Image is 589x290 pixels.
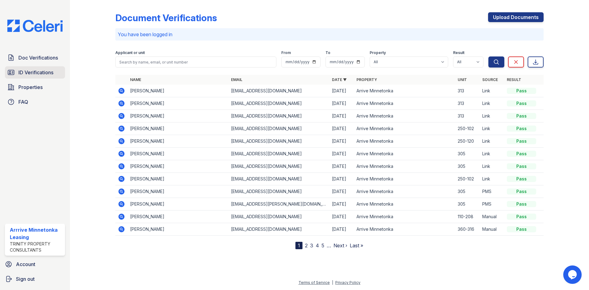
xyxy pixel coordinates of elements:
[354,160,455,173] td: Arrive Minnetonka
[10,226,63,241] div: Arrrive Minnetonka Leasing
[488,12,544,22] a: Upload Documents
[507,226,536,232] div: Pass
[333,242,347,249] a: Next ›
[507,88,536,94] div: Pass
[229,135,329,148] td: [EMAIL_ADDRESS][DOMAIN_NAME]
[354,223,455,236] td: Arrive Minnetonka
[458,77,467,82] a: Unit
[16,261,35,268] span: Account
[354,122,455,135] td: Arrive Minnetonka
[354,198,455,211] td: Arrive Minnetonka
[329,85,354,97] td: [DATE]
[2,20,67,32] img: CE_Logo_Blue-a8612792a0a2168367f1c8372b55b34899dd931a85d93a1a3d3e32e68fde9ad4.png
[18,83,43,91] span: Properties
[229,198,329,211] td: [EMAIL_ADDRESS][PERSON_NAME][DOMAIN_NAME]
[329,148,354,160] td: [DATE]
[480,211,504,223] td: Manual
[354,211,455,223] td: Arrive Minnetonka
[118,31,541,38] p: You have been logged in
[229,223,329,236] td: [EMAIL_ADDRESS][DOMAIN_NAME]
[325,50,330,55] label: To
[128,198,229,211] td: [PERSON_NAME]
[332,77,347,82] a: Date ▼
[507,163,536,169] div: Pass
[329,97,354,110] td: [DATE]
[10,241,63,253] div: Trinity Property Consultants
[335,280,360,285] a: Privacy Policy
[128,160,229,173] td: [PERSON_NAME]
[507,126,536,132] div: Pass
[480,198,504,211] td: PMS
[455,122,480,135] td: 250-102
[128,148,229,160] td: [PERSON_NAME]
[115,50,145,55] label: Applicant or unit
[455,185,480,198] td: 305
[507,214,536,220] div: Pass
[231,77,242,82] a: Email
[329,198,354,211] td: [DATE]
[310,242,313,249] a: 3
[329,135,354,148] td: [DATE]
[480,148,504,160] td: Link
[128,97,229,110] td: [PERSON_NAME]
[370,50,386,55] label: Property
[329,173,354,185] td: [DATE]
[18,54,58,61] span: Doc Verifications
[350,242,363,249] a: Last »
[229,110,329,122] td: [EMAIL_ADDRESS][DOMAIN_NAME]
[5,66,65,79] a: ID Verifications
[316,242,319,249] a: 4
[128,110,229,122] td: [PERSON_NAME]
[329,160,354,173] td: [DATE]
[229,148,329,160] td: [EMAIL_ADDRESS][DOMAIN_NAME]
[507,77,521,82] a: Result
[2,273,67,285] a: Sign out
[128,122,229,135] td: [PERSON_NAME]
[480,160,504,173] td: Link
[455,198,480,211] td: 305
[332,280,333,285] div: |
[305,242,308,249] a: 2
[18,98,28,106] span: FAQ
[507,151,536,157] div: Pass
[480,85,504,97] td: Link
[229,122,329,135] td: [EMAIL_ADDRESS][DOMAIN_NAME]
[295,242,302,249] div: 1
[229,85,329,97] td: [EMAIL_ADDRESS][DOMAIN_NAME]
[356,77,377,82] a: Property
[229,97,329,110] td: [EMAIL_ADDRESS][DOMAIN_NAME]
[455,211,480,223] td: 110-208
[480,223,504,236] td: Manual
[480,135,504,148] td: Link
[354,185,455,198] td: Arrive Minnetonka
[229,211,329,223] td: [EMAIL_ADDRESS][DOMAIN_NAME]
[128,85,229,97] td: [PERSON_NAME]
[453,50,464,55] label: Result
[354,173,455,185] td: Arrive Minnetonka
[480,185,504,198] td: PMS
[507,201,536,207] div: Pass
[354,85,455,97] td: Arrive Minnetonka
[507,113,536,119] div: Pass
[128,185,229,198] td: [PERSON_NAME]
[128,223,229,236] td: [PERSON_NAME]
[480,173,504,185] td: Link
[329,110,354,122] td: [DATE]
[2,258,67,270] a: Account
[298,280,330,285] a: Terms of Service
[354,97,455,110] td: Arrive Minnetonka
[455,160,480,173] td: 305
[229,185,329,198] td: [EMAIL_ADDRESS][DOMAIN_NAME]
[5,52,65,64] a: Doc Verifications
[354,110,455,122] td: Arrive Minnetonka
[128,135,229,148] td: [PERSON_NAME]
[507,176,536,182] div: Pass
[128,173,229,185] td: [PERSON_NAME]
[115,56,276,68] input: Search by name, email, or unit number
[480,110,504,122] td: Link
[329,211,354,223] td: [DATE]
[354,135,455,148] td: Arrive Minnetonka
[455,85,480,97] td: 313
[128,211,229,223] td: [PERSON_NAME]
